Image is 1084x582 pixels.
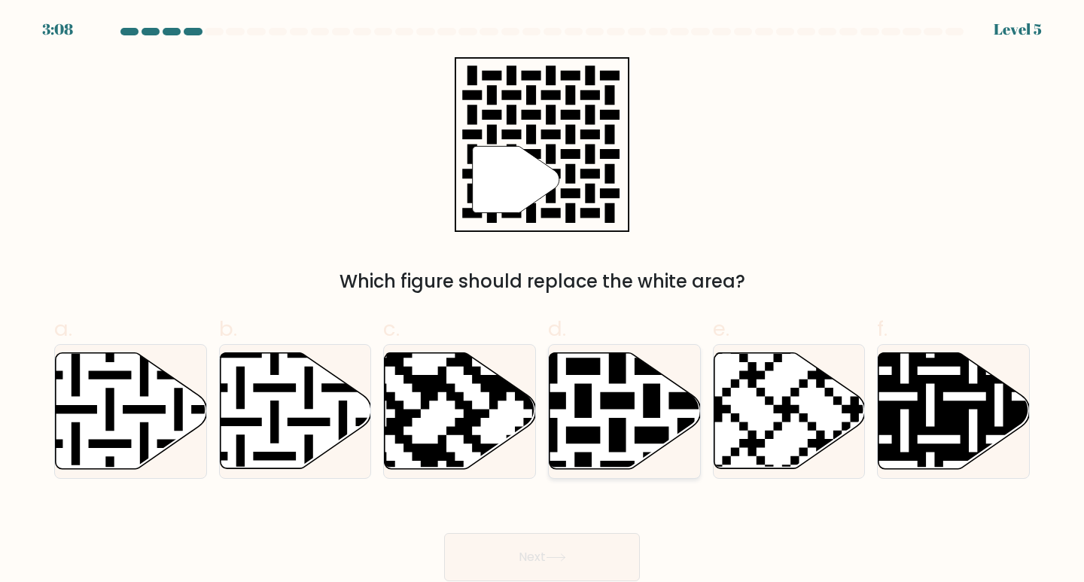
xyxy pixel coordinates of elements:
span: b. [219,314,237,343]
div: Which figure should replace the white area? [63,268,1021,295]
span: f. [877,314,888,343]
span: c. [383,314,400,343]
span: e. [713,314,729,343]
span: a. [54,314,72,343]
span: d. [548,314,566,343]
button: Next [444,533,640,581]
div: 3:08 [42,18,73,41]
g: " [473,146,559,212]
div: Level 5 [994,18,1042,41]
